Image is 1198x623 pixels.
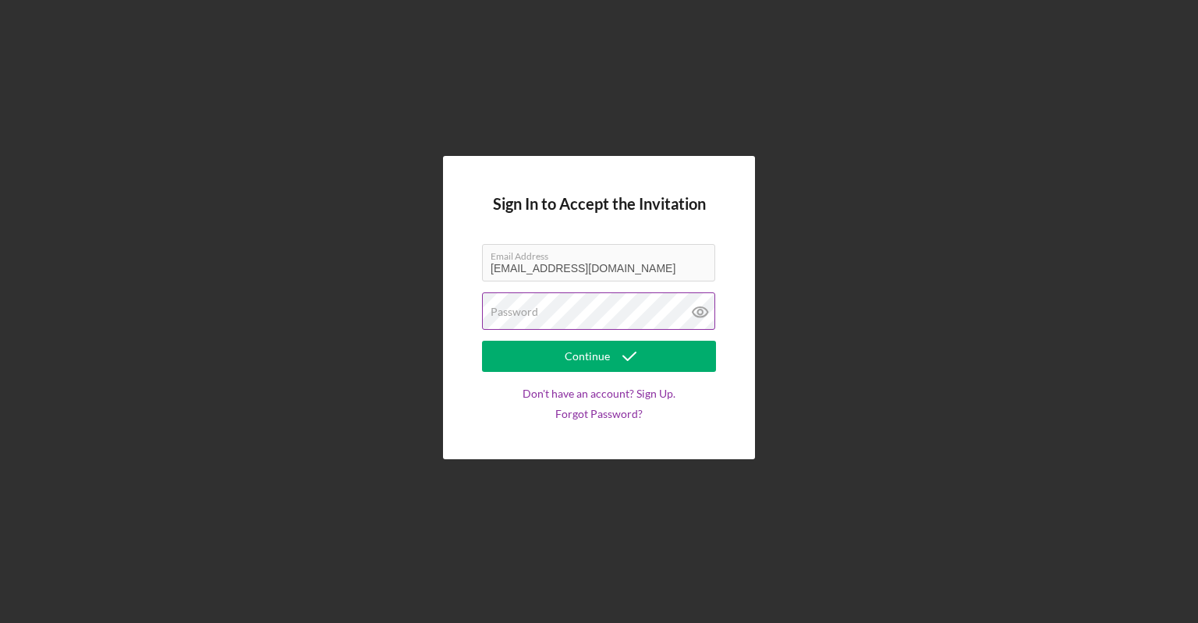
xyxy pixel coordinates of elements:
[491,245,715,262] label: Email Address
[482,341,716,372] button: Continue
[555,408,643,420] a: Forgot Password?
[565,341,610,372] div: Continue
[523,388,675,400] a: Don't have an account? Sign Up.
[491,306,538,318] label: Password
[493,195,706,213] h4: Sign In to Accept the Invitation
